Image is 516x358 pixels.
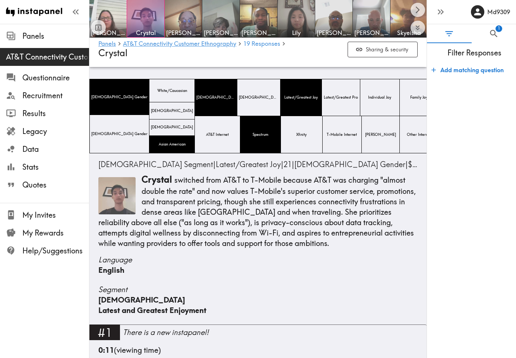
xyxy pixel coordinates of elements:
[317,29,351,37] span: [PERSON_NAME]
[348,42,418,58] button: Sharing & security
[496,25,502,32] span: 1
[22,126,89,137] span: Legacy
[90,130,149,138] span: [DEMOGRAPHIC_DATA] Gender
[243,41,280,48] a: 19 Responses
[98,47,127,58] span: Crystal
[487,8,510,16] h6: Md9309
[433,48,516,58] span: Filter Responses
[392,29,426,37] span: Skyeisha
[98,306,206,315] span: Latest and Greatest Enjoyment
[295,131,308,139] span: Xfinity
[6,52,89,62] span: AT&T Connectivity Customer Ethnography
[489,29,499,39] span: Search
[90,93,149,101] span: [DEMOGRAPHIC_DATA] Gender
[411,3,425,17] button: Scroll right
[98,173,418,249] p: switched from AT&T to T-Mobile because AT&T was charging "almost double the rate" and now values ...
[149,123,194,131] span: [DEMOGRAPHIC_DATA]
[205,131,230,139] span: AT&T Internet
[354,29,389,37] span: [PERSON_NAME]
[98,345,114,355] b: 0:11
[22,228,89,238] span: My Rewards
[142,174,172,185] span: Crystal
[22,246,89,256] span: Help/Suggestions
[405,131,433,139] span: Other Internet
[98,160,213,169] span: [DEMOGRAPHIC_DATA] Segment
[22,180,89,190] span: Quotes
[22,73,89,83] span: Questionnaire
[204,29,238,37] span: [PERSON_NAME]
[284,160,292,169] span: 21
[279,29,313,37] span: Lily
[22,108,89,119] span: Results
[89,325,120,340] div: #1
[284,160,294,169] span: |
[157,140,187,148] span: Asian American
[243,41,280,47] span: 19 Responses
[322,93,360,102] span: Latest/Greatest Pro
[364,131,398,139] span: [PERSON_NAME]
[216,160,284,169] span: |
[195,93,237,102] span: [DEMOGRAPHIC_DATA] Segment
[325,131,358,139] span: T-Mobile Internet
[408,160,437,169] span: |
[98,295,185,304] span: [DEMOGRAPHIC_DATA]
[22,144,89,154] span: Data
[22,31,89,41] span: Panels
[22,210,89,220] span: My Invites
[367,93,393,102] span: Individual Joy
[22,90,89,101] span: Recruitment
[149,107,194,115] span: [DEMOGRAPHIC_DATA]
[283,93,319,102] span: Latest/Greatest Joy
[22,162,89,172] span: Stats
[98,265,124,275] span: English
[409,93,429,102] span: Family Joy
[294,160,405,169] span: [DEMOGRAPHIC_DATA] Gender
[427,24,472,43] button: Filter Responses
[294,160,408,169] span: |
[428,63,507,77] button: Add matching question
[98,177,136,214] img: Thumbnail
[123,41,236,48] a: AT&T Connectivity Customer Ethnography
[98,41,116,48] a: Panels
[91,20,106,35] button: Toggle between responses and questions
[91,29,125,37] span: [PERSON_NAME]
[251,131,270,139] span: Spectrum
[98,284,418,295] span: Segment
[216,160,281,169] span: Latest/Greatest Joy
[237,93,280,102] span: [DEMOGRAPHIC_DATA] Segment
[156,87,189,95] span: White/Caucasian
[98,160,216,169] span: |
[89,325,427,345] a: #1There is a new instapanel!
[123,327,427,338] div: There is a new instapanel!
[129,29,163,37] span: Crystal
[98,255,418,265] span: Language
[166,29,200,37] span: [PERSON_NAME]
[411,20,425,35] button: Expand to show all items
[241,29,276,37] span: [PERSON_NAME]
[408,160,434,169] span: $65,000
